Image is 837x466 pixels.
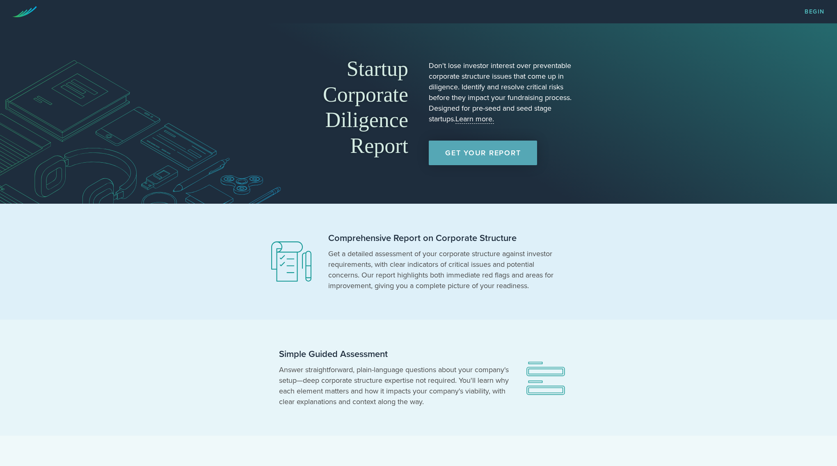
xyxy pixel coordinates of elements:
[263,56,408,159] h1: Startup Corporate Diligence Report
[805,9,825,15] a: Begin
[328,248,558,291] p: Get a detailed assessment of your corporate structure against investor requirements, with clear i...
[429,60,574,124] p: Don't lose investor interest over preventable corporate structure issues that come up in diligenc...
[429,141,537,165] a: Get Your Report
[279,364,509,407] p: Answer straightforward, plain-language questions about your company's setup—deep corporate struct...
[279,348,509,360] h2: Simple Guided Assessment
[328,232,558,244] h2: Comprehensive Report on Corporate Structure
[455,114,494,124] a: Learn more.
